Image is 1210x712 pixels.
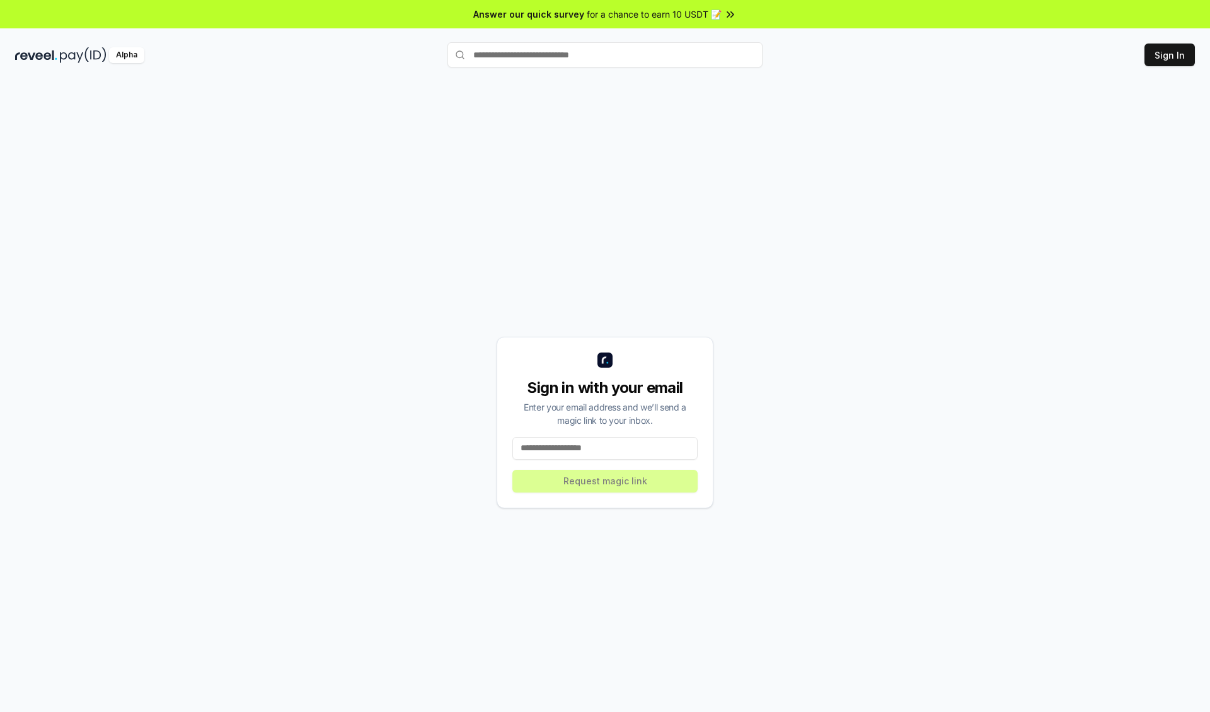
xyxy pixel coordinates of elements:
img: logo_small [597,353,613,368]
img: reveel_dark [15,47,57,63]
div: Enter your email address and we’ll send a magic link to your inbox. [512,400,698,427]
button: Sign In [1144,44,1195,66]
span: Answer our quick survey [473,8,584,21]
img: pay_id [60,47,107,63]
div: Sign in with your email [512,378,698,398]
span: for a chance to earn 10 USDT 📝 [587,8,722,21]
div: Alpha [109,47,144,63]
